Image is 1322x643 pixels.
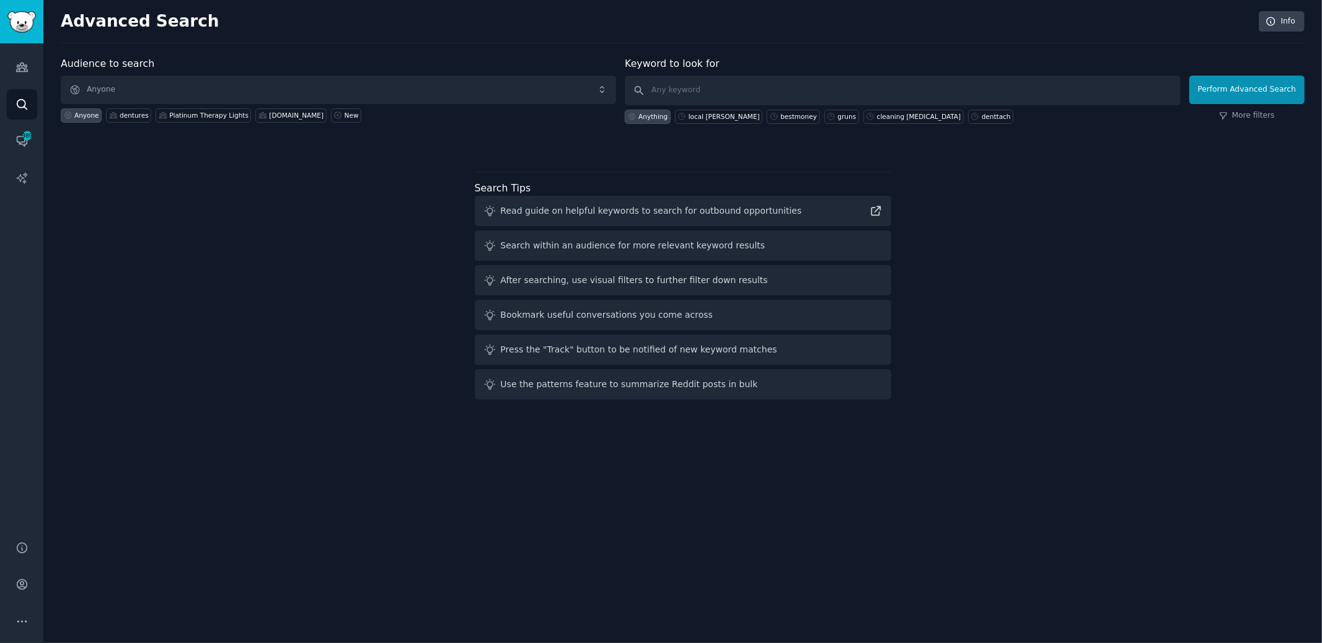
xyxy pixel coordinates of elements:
div: Anyone [74,111,99,120]
input: Any keyword [625,76,1180,105]
img: GummySearch logo [7,11,36,33]
div: Read guide on helpful keywords to search for outbound opportunities [501,204,802,217]
div: [DOMAIN_NAME] [269,111,324,120]
label: Keyword to look for [625,58,720,69]
div: local [PERSON_NAME] [689,112,760,121]
label: Search Tips [475,182,531,194]
label: Audience to search [61,58,154,69]
div: After searching, use visual filters to further filter down results [501,274,768,287]
div: gruns [838,112,857,121]
div: New [345,111,359,120]
a: New [331,108,361,123]
a: Info [1259,11,1305,32]
div: Bookmark useful conversations you come across [501,308,713,321]
a: 389 [7,126,37,156]
div: Anything [638,112,668,121]
div: dentures [120,111,149,120]
div: bestmoney [780,112,817,121]
a: More filters [1219,110,1275,121]
div: Search within an audience for more relevant keyword results [501,239,765,252]
div: Use the patterns feature to summarize Reddit posts in bulk [501,378,758,391]
div: cleaning [MEDICAL_DATA] [877,112,961,121]
div: Press the "Track" button to be notified of new keyword matches [501,343,777,356]
div: Platinum Therapy Lights [169,111,249,120]
button: Anyone [61,76,616,104]
span: 389 [22,131,33,140]
button: Perform Advanced Search [1189,76,1305,104]
h2: Advanced Search [61,12,1252,32]
div: denttach [982,112,1011,121]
